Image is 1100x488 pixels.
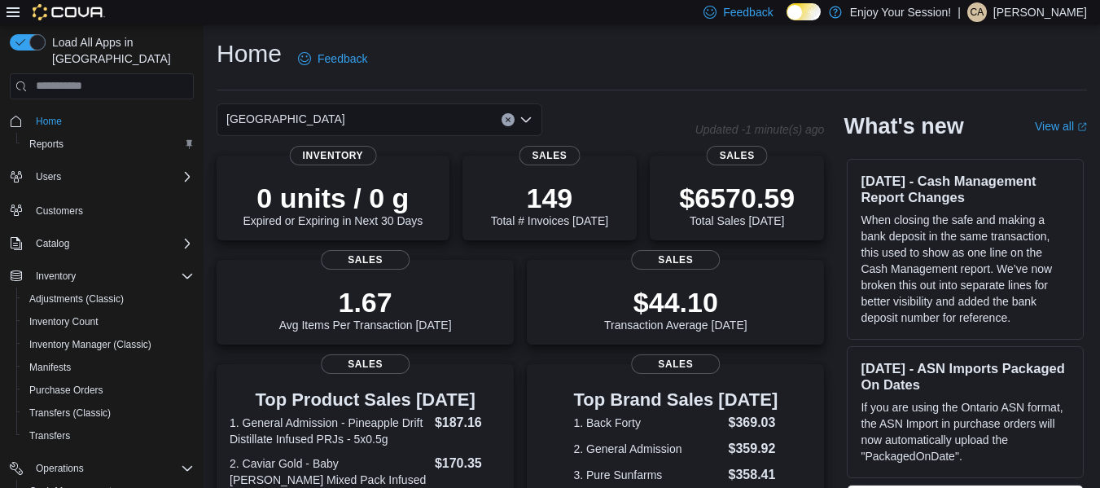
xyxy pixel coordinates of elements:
span: Sales [321,250,410,270]
dd: $170.35 [435,454,501,473]
p: 0 units / 0 g [243,182,423,214]
span: Inventory Manager (Classic) [29,338,151,351]
a: Reports [23,134,70,154]
button: Customers [3,198,200,222]
span: Reports [29,138,64,151]
svg: External link [1077,122,1087,132]
button: Transfers [16,424,200,447]
span: Customers [29,200,194,220]
span: Users [36,170,61,183]
a: Inventory Count [23,312,105,332]
span: Catalog [36,237,69,250]
p: Updated -1 minute(s) ago [695,123,825,136]
a: Transfers (Classic) [23,403,117,423]
button: Inventory Count [16,310,200,333]
span: Manifests [29,361,71,374]
dt: 3. Pure Sunfarms [573,467,721,483]
button: Users [3,165,200,188]
h3: Top Product Sales [DATE] [230,390,501,410]
div: Carrie Anderson [967,2,987,22]
span: Transfers [23,426,194,446]
button: Inventory [29,266,82,286]
span: Inventory Count [23,312,194,332]
span: Transfers (Classic) [23,403,194,423]
span: Adjustments (Classic) [29,292,124,306]
button: Operations [3,457,200,480]
p: [PERSON_NAME] [993,2,1087,22]
p: $44.10 [604,286,747,319]
span: Operations [29,459,194,478]
span: [GEOGRAPHIC_DATA] [226,109,345,129]
p: $6570.59 [679,182,795,214]
p: When closing the safe and making a bank deposit in the same transaction, this used to show as one... [861,212,1070,326]
p: 1.67 [279,286,452,319]
h2: What's new [844,113,963,139]
span: Purchase Orders [23,380,194,400]
button: Purchase Orders [16,379,200,402]
span: Inventory [29,266,194,286]
a: Inventory Manager (Classic) [23,335,158,354]
a: Purchase Orders [23,380,110,400]
span: Inventory Count [29,315,99,328]
button: Manifests [16,356,200,379]
a: Manifests [23,358,77,377]
div: Total Sales [DATE] [679,182,795,227]
button: Inventory Manager (Classic) [16,333,200,356]
span: Transfers [29,429,70,442]
dd: $359.92 [729,439,778,459]
p: 149 [491,182,608,214]
div: Expired or Expiring in Next 30 Days [243,182,423,227]
span: Dark Mode [787,20,787,21]
dt: 2. General Admission [573,441,721,457]
div: Avg Items Per Transaction [DATE] [279,286,452,332]
button: Transfers (Classic) [16,402,200,424]
button: Open list of options [519,113,532,126]
span: Feedback [318,51,367,67]
span: Catalog [29,234,194,253]
span: Load All Apps in [GEOGRAPHIC_DATA] [46,34,194,67]
span: Sales [631,354,721,374]
span: Sales [321,354,410,374]
h3: Top Brand Sales [DATE] [573,390,778,410]
a: Home [29,112,68,131]
span: Purchase Orders [29,384,103,397]
span: Users [29,167,194,187]
span: Feedback [723,4,773,20]
h3: [DATE] - ASN Imports Packaged On Dates [861,360,1070,393]
span: Inventory Manager (Classic) [23,335,194,354]
button: Catalog [29,234,76,253]
dt: 1. General Admission - Pineapple Drift Distillate Infused PRJs - 5x0.5g [230,415,428,447]
span: Home [36,115,62,128]
a: Transfers [23,426,77,446]
span: Adjustments (Classic) [23,289,194,309]
span: Manifests [23,358,194,377]
span: Inventory [290,146,377,165]
dt: 1. Back Forty [573,415,721,431]
span: Sales [707,146,768,165]
button: Adjustments (Classic) [16,288,200,310]
h3: [DATE] - Cash Management Report Changes [861,173,1070,205]
button: Clear input [502,113,515,126]
a: Customers [29,201,90,221]
span: Sales [519,146,580,165]
div: Transaction Average [DATE] [604,286,747,332]
p: | [958,2,961,22]
div: Total # Invoices [DATE] [491,182,608,227]
span: Reports [23,134,194,154]
span: CA [971,2,984,22]
img: Cova [33,4,105,20]
span: Transfers (Classic) [29,407,111,420]
dd: $187.16 [435,413,501,433]
button: Catalog [3,232,200,255]
button: Operations [29,459,90,478]
span: Inventory [36,270,76,283]
span: Home [29,111,194,131]
button: Home [3,109,200,133]
button: Reports [16,133,200,156]
p: Enjoy Your Session! [850,2,952,22]
input: Dark Mode [787,3,821,20]
a: Adjustments (Classic) [23,289,130,309]
span: Customers [36,204,83,218]
dd: $358.41 [729,465,778,485]
p: If you are using the Ontario ASN format, the ASN Import in purchase orders will now automatically... [861,399,1070,464]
